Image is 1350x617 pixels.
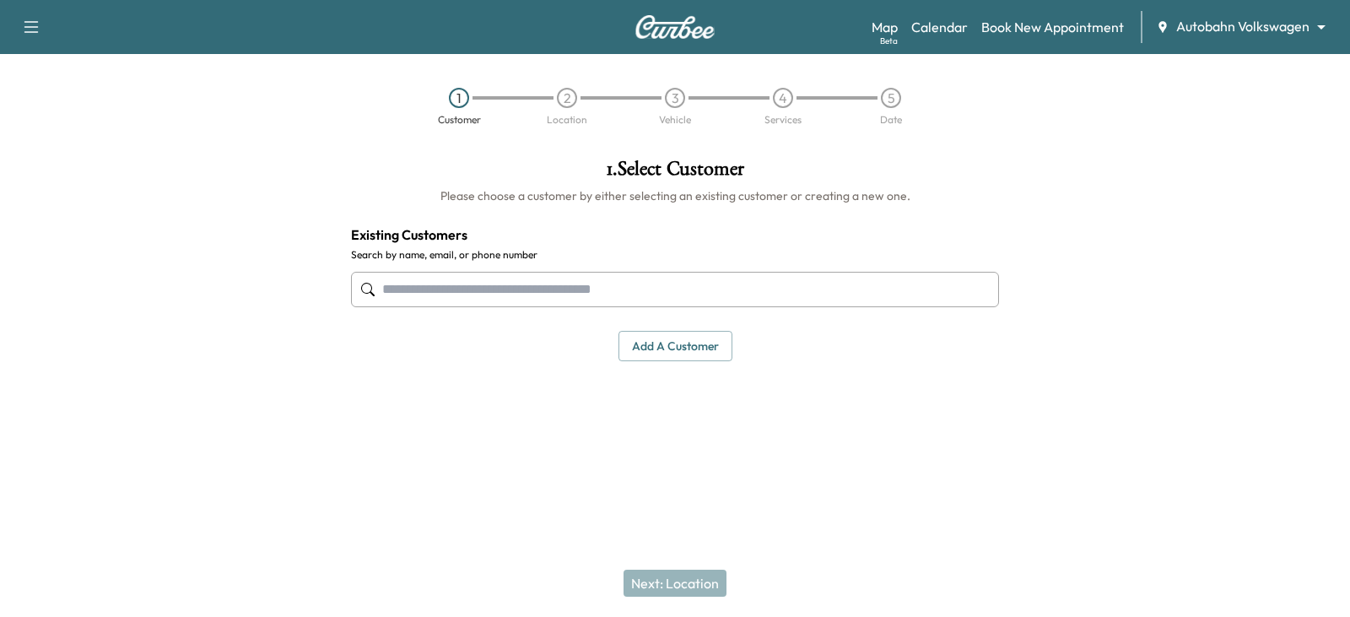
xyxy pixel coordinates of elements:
[547,115,587,125] div: Location
[634,15,715,39] img: Curbee Logo
[351,159,999,187] h1: 1 . Select Customer
[351,225,999,245] h4: Existing Customers
[557,88,577,108] div: 2
[618,331,732,362] button: Add a customer
[911,17,968,37] a: Calendar
[880,35,898,47] div: Beta
[872,17,898,37] a: MapBeta
[351,248,999,262] label: Search by name, email, or phone number
[438,115,481,125] div: Customer
[764,115,802,125] div: Services
[665,88,685,108] div: 3
[981,17,1124,37] a: Book New Appointment
[449,88,469,108] div: 1
[351,187,999,204] h6: Please choose a customer by either selecting an existing customer or creating a new one.
[880,115,902,125] div: Date
[1176,17,1309,36] span: Autobahn Volkswagen
[881,88,901,108] div: 5
[659,115,691,125] div: Vehicle
[773,88,793,108] div: 4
